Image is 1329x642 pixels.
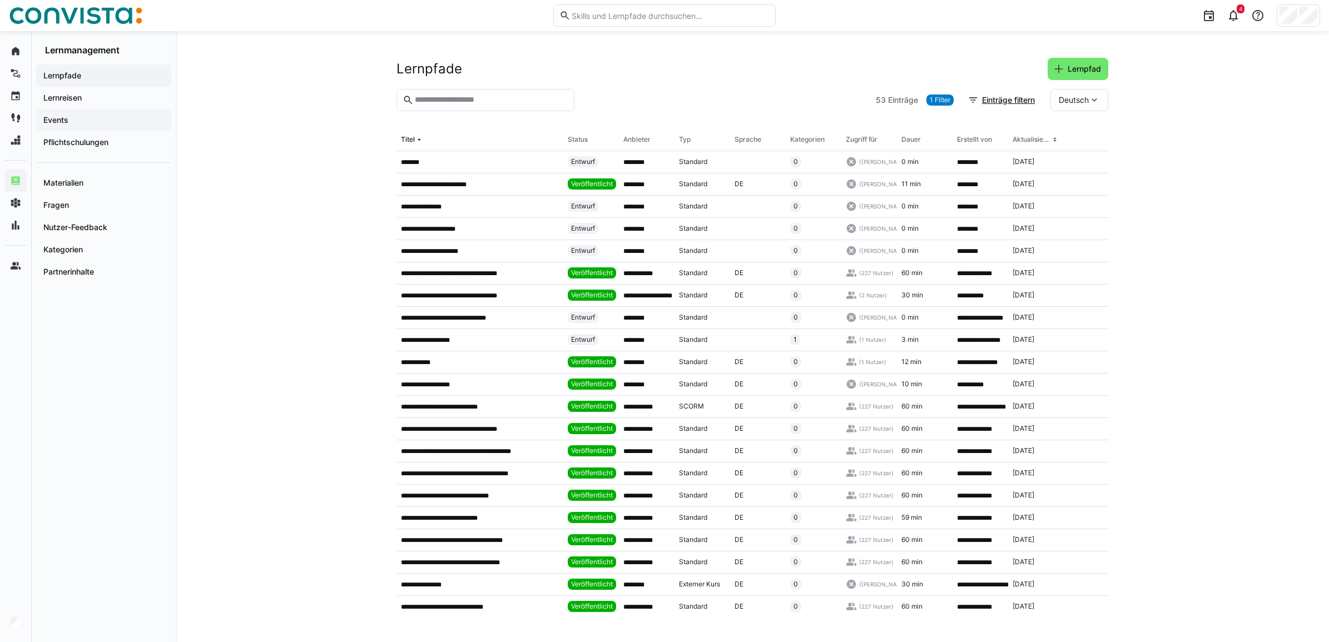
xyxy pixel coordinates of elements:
div: Aktualisiert am [1013,135,1050,144]
span: Standard [679,380,707,389]
span: [DATE] [1013,535,1034,544]
span: [DATE] [1013,157,1034,166]
span: 0 [794,224,798,233]
span: 0 min [901,202,919,211]
span: DE [735,558,743,566]
span: [DATE] [1013,602,1034,611]
span: 0 [794,424,798,433]
span: Veröffentlicht [571,268,613,277]
span: 10 min [901,380,922,389]
span: [DATE] [1013,224,1034,233]
span: Veröffentlicht [571,357,613,366]
span: Standard [679,291,707,300]
span: ([PERSON_NAME]) [859,180,910,188]
span: Veröffentlicht [571,446,613,455]
span: 0 [794,313,798,322]
span: Standard [679,357,707,366]
span: Veröffentlicht [571,491,613,500]
span: Standard [679,202,707,211]
span: (227 Nutzer) [859,536,894,544]
button: Einträge filtern [962,89,1042,111]
span: 11 min [901,180,921,188]
span: 60 min [901,402,923,411]
span: 3 min [901,335,919,344]
span: Standard [679,602,707,611]
span: 60 min [901,558,923,566]
span: Standard [679,246,707,255]
span: DE [735,469,743,477]
span: DE [735,513,743,522]
span: Einträge [888,94,918,106]
span: [DATE] [1013,402,1034,411]
span: Standard [679,513,707,522]
div: Titel [401,135,415,144]
span: Standard [679,424,707,433]
span: [DATE] [1013,491,1034,500]
span: [DATE] [1013,291,1034,300]
span: 0 [794,491,798,500]
span: (227 Nutzer) [859,558,894,566]
span: ([PERSON_NAME]) [859,225,910,232]
span: (227 Nutzer) [859,269,894,277]
div: Zugriff für [846,135,877,144]
span: Entwurf [571,246,595,255]
span: Veröffentlicht [571,469,613,477]
span: ([PERSON_NAME]) [859,158,910,166]
span: 1 Filter [930,96,950,104]
span: 0 min [901,313,919,322]
div: Anbieter [623,135,651,144]
span: Externer Kurs [679,580,720,589]
span: DE [735,446,743,455]
span: 0 [794,558,798,566]
span: Entwurf [571,335,595,344]
span: 0 [794,157,798,166]
span: DE [735,424,743,433]
span: Standard [679,469,707,477]
span: [DATE] [1013,424,1034,433]
span: ([PERSON_NAME]) [859,580,910,588]
span: (227 Nutzer) [859,425,894,432]
button: Lernpfad [1048,58,1108,80]
span: Entwurf [571,224,595,233]
span: Veröffentlicht [571,424,613,433]
span: DE [735,602,743,611]
span: Standard [679,313,707,322]
span: (1 Nutzer) [859,336,886,344]
span: 60 min [901,535,923,544]
span: [DATE] [1013,335,1034,344]
span: 0 [794,268,798,277]
span: [DATE] [1013,580,1034,589]
span: (227 Nutzer) [859,491,894,499]
span: Standard [679,558,707,566]
span: 0 [794,469,798,477]
span: 59 min [901,513,922,522]
span: Lernpfad [1066,63,1103,74]
span: DE [735,180,743,188]
span: SCORM [679,402,704,411]
span: Standard [679,224,707,233]
div: Dauer [901,135,921,144]
span: DE [735,268,743,277]
span: 1 [794,335,797,344]
span: (227 Nutzer) [859,514,894,521]
span: DE [735,491,743,500]
span: 0 min [901,246,919,255]
span: Veröffentlicht [571,535,613,544]
span: Standard [679,491,707,500]
span: DE [735,380,743,389]
span: 0 [794,180,798,188]
span: 60 min [901,491,923,500]
span: Veröffentlicht [571,602,613,611]
span: 60 min [901,446,923,455]
span: [DATE] [1013,180,1034,188]
span: 0 [794,580,798,589]
span: Veröffentlicht [571,558,613,566]
span: [DATE] [1013,246,1034,255]
span: Standard [679,180,707,188]
span: DE [735,535,743,544]
span: 0 min [901,224,919,233]
span: 4 [1239,6,1242,12]
span: 60 min [901,469,923,477]
span: 30 min [901,580,923,589]
span: Deutsch [1059,94,1089,106]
